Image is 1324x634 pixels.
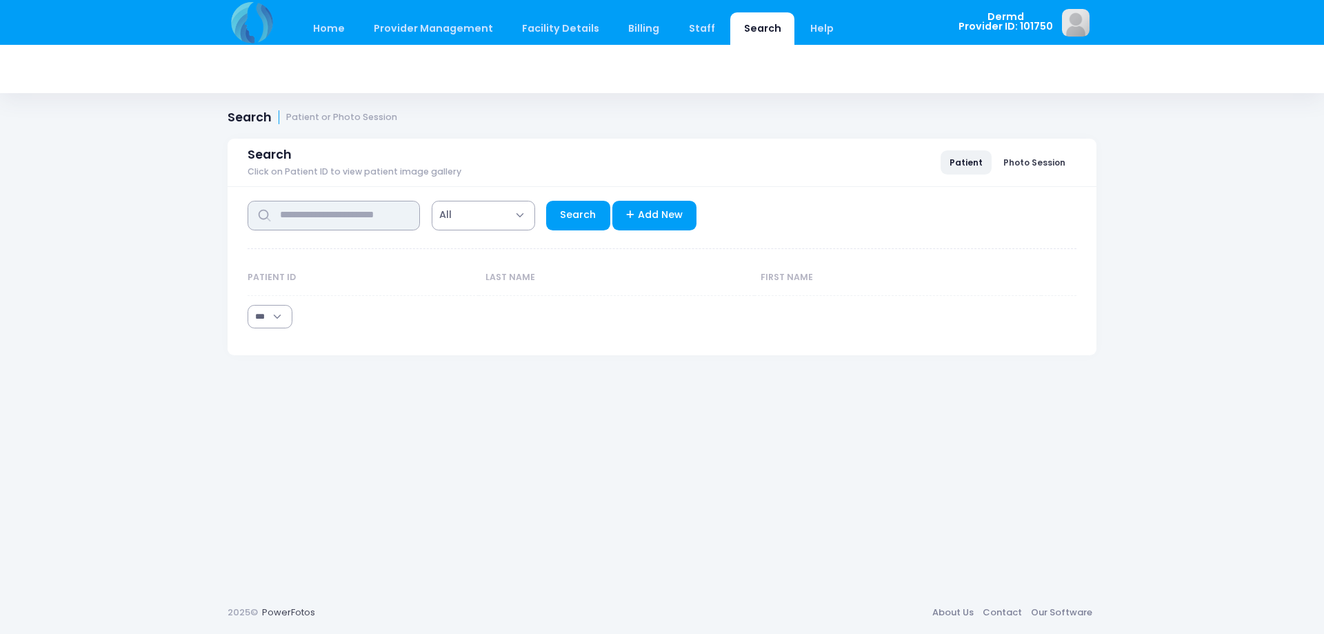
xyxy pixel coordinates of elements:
[1026,600,1096,625] a: Our Software
[248,260,479,296] th: Patient ID
[615,12,673,45] a: Billing
[360,12,506,45] a: Provider Management
[994,150,1074,174] a: Photo Session
[286,112,397,123] small: Patient or Photo Session
[927,600,978,625] a: About Us
[978,600,1026,625] a: Contact
[262,606,315,619] a: PowerFotos
[730,12,794,45] a: Search
[439,208,452,222] span: All
[546,201,610,230] a: Search
[509,12,613,45] a: Facility Details
[228,606,258,619] span: 2025©
[248,167,461,177] span: Click on Patient ID to view patient image gallery
[612,201,697,230] a: Add New
[959,12,1053,32] span: Dermd Provider ID: 101750
[754,260,1042,296] th: First Name
[228,110,397,125] h1: Search
[941,150,992,174] a: Patient
[797,12,847,45] a: Help
[432,201,535,230] span: All
[248,148,292,162] span: Search
[1062,9,1090,37] img: image
[299,12,358,45] a: Home
[675,12,728,45] a: Staff
[479,260,754,296] th: Last Name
